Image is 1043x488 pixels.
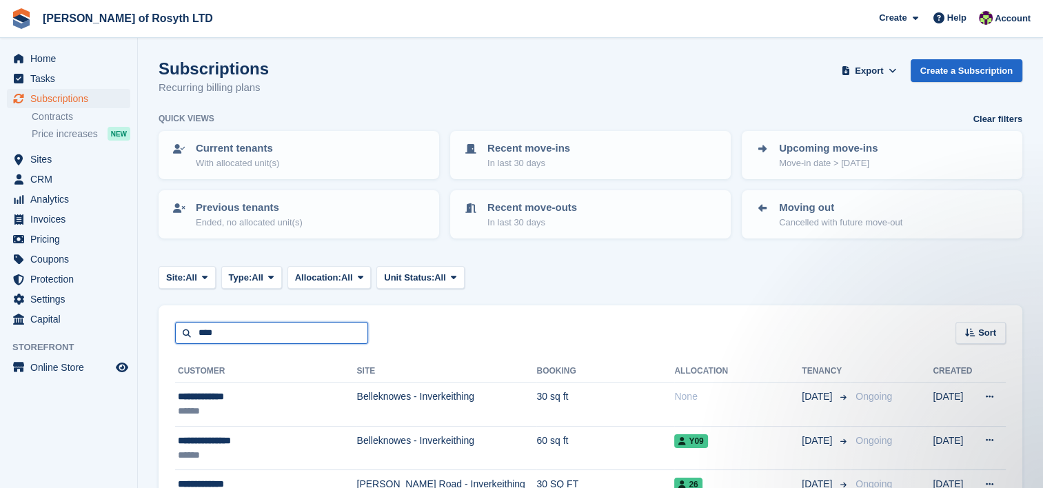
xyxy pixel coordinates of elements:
img: stora-icon-8386f47178a22dfd0bd8f6a31ec36ba5ce8667c1dd55bd0f319d3a0aa187defe.svg [11,8,32,29]
button: Site: All [159,266,216,289]
p: Moving out [779,200,902,216]
a: Recent move-outs In last 30 days [452,192,729,237]
th: Tenancy [802,360,850,383]
span: Create [879,11,907,25]
span: Unit Status: [384,271,434,285]
p: Ended, no allocated unit(s) [196,216,303,230]
span: All [434,271,446,285]
a: menu [7,190,130,209]
span: Capital [30,309,113,329]
a: menu [7,230,130,249]
p: In last 30 days [487,216,577,230]
th: Created [933,360,975,383]
span: Tasks [30,69,113,88]
a: Contracts [32,110,130,123]
img: Nina Briggs [979,11,993,25]
a: [PERSON_NAME] of Rosyth LTD [37,7,219,30]
button: Unit Status: All [376,266,464,289]
p: Move-in date > [DATE] [779,156,878,170]
span: Ongoing [855,391,892,402]
span: [DATE] [802,434,835,448]
span: Allocation: [295,271,341,285]
td: 60 sq ft [536,426,674,470]
th: Site [356,360,536,383]
span: Account [995,12,1031,26]
span: Y09 [674,434,707,448]
span: All [341,271,353,285]
a: Clear filters [973,112,1022,126]
span: Price increases [32,128,98,141]
a: menu [7,210,130,229]
td: 30 sq ft [536,383,674,427]
a: menu [7,49,130,68]
span: All [252,271,263,285]
p: Previous tenants [196,200,303,216]
th: Allocation [674,360,802,383]
a: Preview store [114,359,130,376]
span: Sites [30,150,113,169]
p: Current tenants [196,141,279,156]
p: With allocated unit(s) [196,156,279,170]
a: Previous tenants Ended, no allocated unit(s) [160,192,438,237]
p: Recurring billing plans [159,80,269,96]
button: Allocation: All [287,266,372,289]
span: Home [30,49,113,68]
a: menu [7,270,130,289]
span: Online Store [30,358,113,377]
span: Help [947,11,966,25]
span: All [185,271,197,285]
p: Recent move-outs [487,200,577,216]
span: Invoices [30,210,113,229]
p: Recent move-ins [487,141,570,156]
p: Upcoming move-ins [779,141,878,156]
h6: Quick views [159,112,214,125]
a: Moving out Cancelled with future move-out [743,192,1021,237]
td: Belleknowes - Inverkeithing [356,383,536,427]
span: Subscriptions [30,89,113,108]
span: Export [855,64,883,78]
span: [DATE] [802,389,835,404]
a: Price increases NEW [32,126,130,141]
h1: Subscriptions [159,59,269,78]
th: Customer [175,360,356,383]
a: menu [7,170,130,189]
p: In last 30 days [487,156,570,170]
a: Upcoming move-ins Move-in date > [DATE] [743,132,1021,178]
a: Current tenants With allocated unit(s) [160,132,438,178]
th: Booking [536,360,674,383]
span: Storefront [12,340,137,354]
a: menu [7,358,130,377]
td: Belleknowes - Inverkeithing [356,426,536,470]
span: Type: [229,271,252,285]
a: menu [7,89,130,108]
span: CRM [30,170,113,189]
span: Site: [166,271,185,285]
a: menu [7,309,130,329]
a: Recent move-ins In last 30 days [452,132,729,178]
span: Sort [978,326,996,340]
span: Pricing [30,230,113,249]
a: menu [7,289,130,309]
span: Coupons [30,250,113,269]
a: menu [7,69,130,88]
button: Type: All [221,266,282,289]
span: Protection [30,270,113,289]
span: Ongoing [855,435,892,446]
div: NEW [108,127,130,141]
a: Create a Subscription [911,59,1022,82]
button: Export [839,59,900,82]
span: Settings [30,289,113,309]
p: Cancelled with future move-out [779,216,902,230]
div: None [674,389,802,404]
td: [DATE] [933,426,975,470]
a: menu [7,150,130,169]
td: [DATE] [933,383,975,427]
span: Analytics [30,190,113,209]
a: menu [7,250,130,269]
